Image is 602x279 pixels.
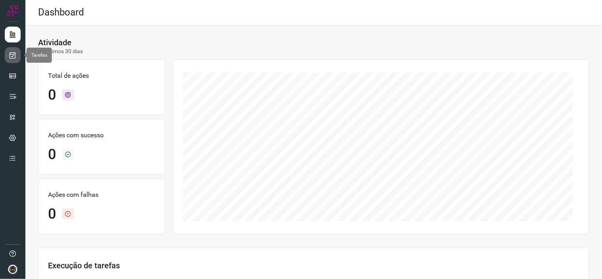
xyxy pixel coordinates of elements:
h1: 0 [48,206,56,223]
p: Ações com sucesso [48,131,155,140]
p: Últimos 30 dias [38,47,83,56]
p: Total de ações [48,71,155,81]
img: Logo [7,5,19,17]
p: Ações com falhas [48,190,155,200]
img: d44150f10045ac5288e451a80f22ca79.png [8,265,17,274]
h3: Execução de tarefas [48,261,579,270]
span: Tarefas [31,52,47,58]
h1: 0 [48,87,56,104]
h2: Dashboard [38,7,84,18]
h3: Atividade [38,38,71,47]
h1: 0 [48,146,56,163]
